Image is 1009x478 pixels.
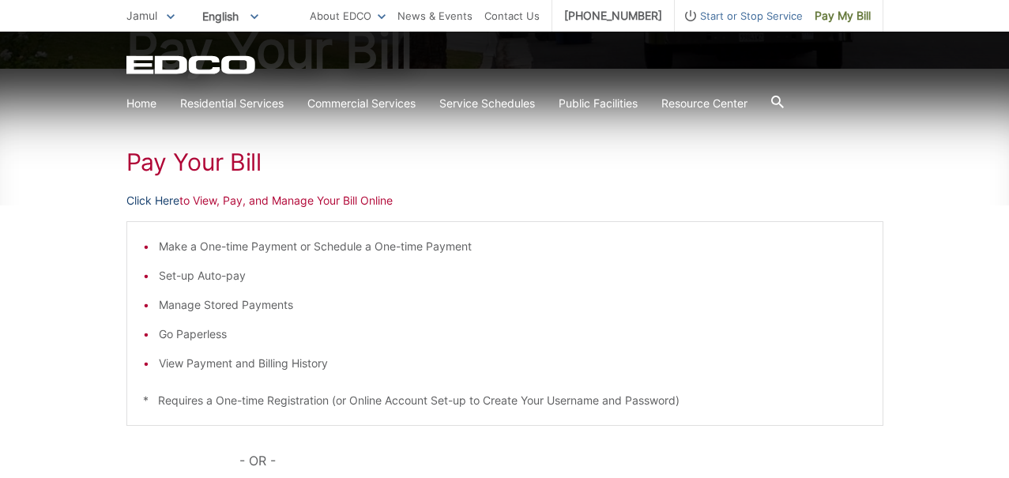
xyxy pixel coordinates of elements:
a: EDCD logo. Return to the homepage. [126,55,258,74]
li: Set-up Auto-pay [159,267,867,284]
a: About EDCO [310,7,386,24]
p: to View, Pay, and Manage Your Bill Online [126,192,883,209]
a: Click Here [126,192,179,209]
h1: Pay Your Bill [126,148,883,176]
a: Commercial Services [307,95,416,112]
p: - OR - [239,450,883,472]
span: Jamul [126,9,157,22]
a: Resource Center [661,95,747,112]
li: View Payment and Billing History [159,355,867,372]
a: Residential Services [180,95,284,112]
li: Make a One-time Payment or Schedule a One-time Payment [159,238,867,255]
li: Manage Stored Payments [159,296,867,314]
span: Pay My Bill [815,7,871,24]
a: Public Facilities [559,95,638,112]
a: Service Schedules [439,95,535,112]
p: * Requires a One-time Registration (or Online Account Set-up to Create Your Username and Password) [143,392,867,409]
a: News & Events [397,7,472,24]
a: Home [126,95,156,112]
a: Contact Us [484,7,540,24]
span: English [190,3,270,29]
li: Go Paperless [159,326,867,343]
